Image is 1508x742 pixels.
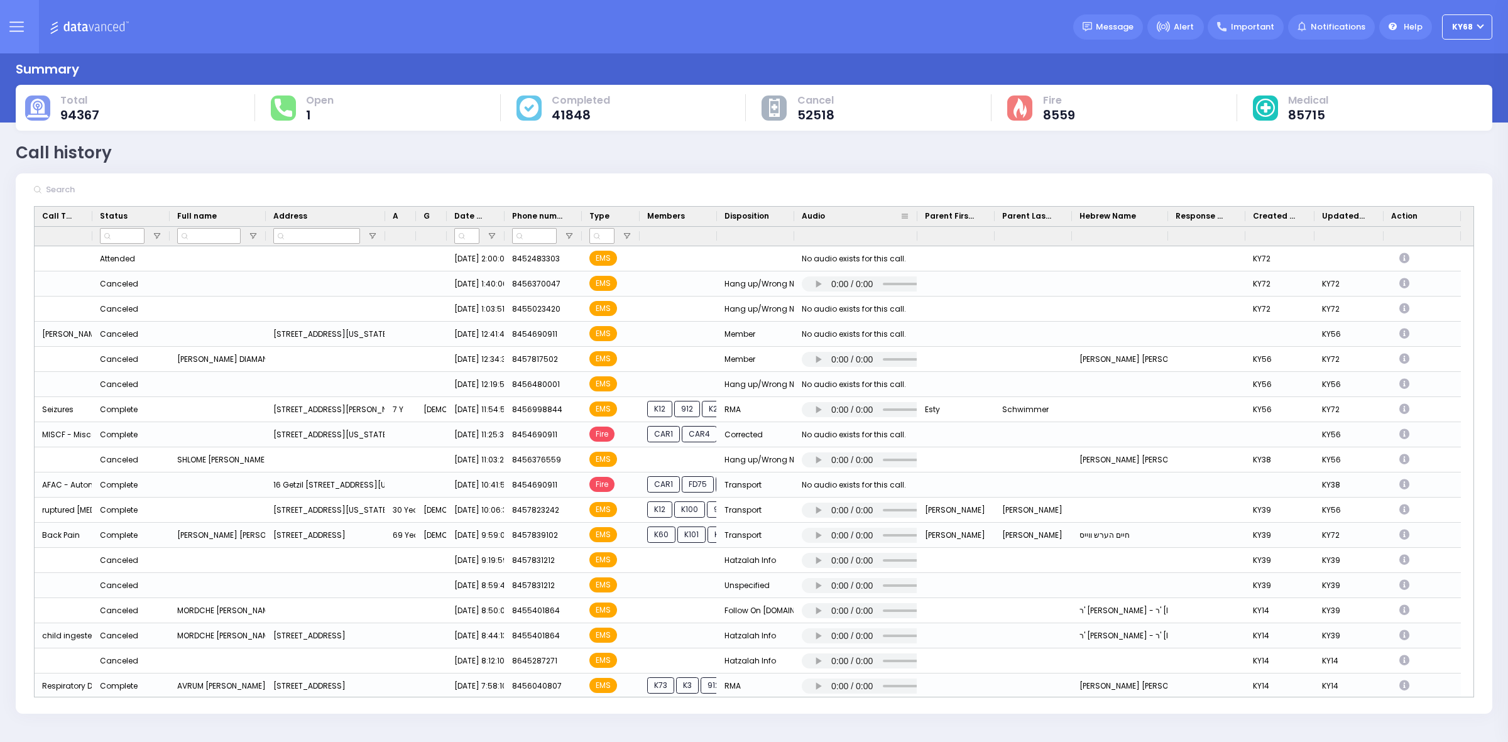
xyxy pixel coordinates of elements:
div: RMA [717,674,794,699]
span: 912 [701,677,726,694]
div: Hatzalah Info [717,648,794,674]
span: Type [589,210,609,222]
img: message.svg [1083,22,1092,31]
button: Open Filter Menu [487,231,497,241]
span: Audio [802,210,825,222]
span: Disposition [724,210,769,222]
span: Fire [589,477,615,492]
div: KY14 [1314,674,1384,699]
span: K60 [647,526,675,543]
span: EMS [589,276,617,291]
span: CAR1 [647,426,680,442]
span: 8645287271 [512,655,557,666]
div: Press SPACE to select this row. [35,297,1461,322]
div: [PERSON_NAME] [PERSON_NAME] [1072,347,1168,372]
div: Canceled [100,628,138,644]
div: [STREET_ADDRESS] [266,674,385,699]
div: Call history [16,141,112,165]
div: [DATE] 7:58:10 AM [447,674,505,699]
span: 912 [707,501,733,518]
div: [DATE] 2:00:06 PM [447,246,505,271]
div: [DATE] 1:40:06 PM [447,271,505,297]
div: Hang up/Wrong Number [717,297,794,322]
div: Complete [100,502,138,518]
div: Corrected [717,422,794,447]
div: KY14 [1245,674,1314,699]
button: Open Filter Menu [248,231,258,241]
div: Press SPACE to select this row. [35,523,1461,548]
div: [DATE] 9:59:06 AM [447,523,505,548]
div: [DATE] 8:12:10 AM [447,648,505,674]
div: AVRUM [PERSON_NAME] KLAGSBRAUN [PERSON_NAME] [PERSON_NAME] [170,674,266,699]
div: No audio exists for this call. [802,477,906,493]
div: [PERSON_NAME] [PERSON_NAME] [1072,674,1168,699]
div: [DATE] 10:41:56 AM [447,472,505,498]
span: Total [60,94,99,107]
div: Press SPACE to select this row. [35,397,1461,422]
div: Press SPACE to select this row. [35,372,1461,397]
span: K29 [702,401,729,417]
span: K12 [647,401,672,417]
span: 8455401864 [512,605,560,616]
div: KY39 [1314,623,1384,648]
span: 8457839102 [512,530,558,540]
span: Members [647,210,685,222]
div: ruptured [MEDICAL_DATA] [35,498,92,523]
span: 8456376559 [512,454,561,465]
div: child ingested chemical [35,623,92,648]
span: 8457831212 [512,580,555,591]
div: KY39 [1245,523,1314,548]
span: K63 [708,526,735,543]
span: Parent First Name [925,210,977,222]
span: Alert [1174,21,1194,33]
span: CAR4 [682,426,717,442]
div: KY56 [1245,347,1314,372]
div: ר' [PERSON_NAME] - ר' [PERSON_NAME] [PERSON_NAME] [1072,623,1168,648]
div: Member [717,322,794,347]
div: Summary [16,60,79,79]
div: 30 Year [385,498,416,523]
span: Updated By Dispatcher [1322,210,1366,222]
button: ky68 [1442,14,1492,40]
div: [PERSON_NAME] [PERSON_NAME] [PERSON_NAME] [PERSON_NAME] [170,523,266,548]
span: 8454690911 [512,479,557,490]
span: K73 [647,677,674,694]
div: Transport [717,498,794,523]
img: total-response.svg [275,99,292,116]
div: Press SPACE to select this row. [35,447,1461,472]
div: [STREET_ADDRESS][US_STATE] [266,498,385,523]
span: EMS [589,577,617,592]
div: Schwimmer [995,397,1072,422]
span: EMS [589,603,617,618]
span: 8456480001 [512,379,560,390]
div: [STREET_ADDRESS][US_STATE] [266,322,385,347]
div: AFAC - Automatic Alarm Comm - Automatic Alarm-Comm/Multi [35,472,92,498]
span: 8559 [1043,109,1075,121]
div: Canceled [100,653,138,669]
span: Important [1231,21,1274,33]
div: Press SPACE to select this row. [35,573,1461,598]
div: No audio exists for this call. [802,251,906,267]
button: Open Filter Menu [622,231,632,241]
span: Help [1404,21,1423,33]
div: SHLOME [PERSON_NAME] [PERSON_NAME] [PERSON_NAME] [170,447,266,472]
div: KY56 [1314,422,1384,447]
div: [PERSON_NAME] Response - Unconscious/Fainting C [35,322,92,347]
div: Complete [100,477,138,493]
img: cause-cover.svg [520,98,538,117]
div: MORDCHE [PERSON_NAME] - ר' [PERSON_NAME] [PERSON_NAME] [170,598,266,623]
span: 8456370047 [512,278,560,289]
div: KY72 [1314,523,1384,548]
span: Gender [423,210,429,222]
div: [PERSON_NAME] DIAMANT [PERSON_NAME] [PERSON_NAME] [170,347,266,372]
div: Hang up/Wrong Number [717,271,794,297]
div: KY72 [1314,297,1384,322]
div: [DATE] 8:44:13 AM [447,623,505,648]
div: [DEMOGRAPHIC_DATA] [416,498,447,523]
div: Press SPACE to select this row. [35,498,1461,523]
span: 8452483303 [512,253,560,264]
span: Fire [589,427,615,442]
div: [STREET_ADDRESS] [266,623,385,648]
div: [DEMOGRAPHIC_DATA] [416,523,447,548]
div: Press SPACE to select this row. [35,472,1461,498]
